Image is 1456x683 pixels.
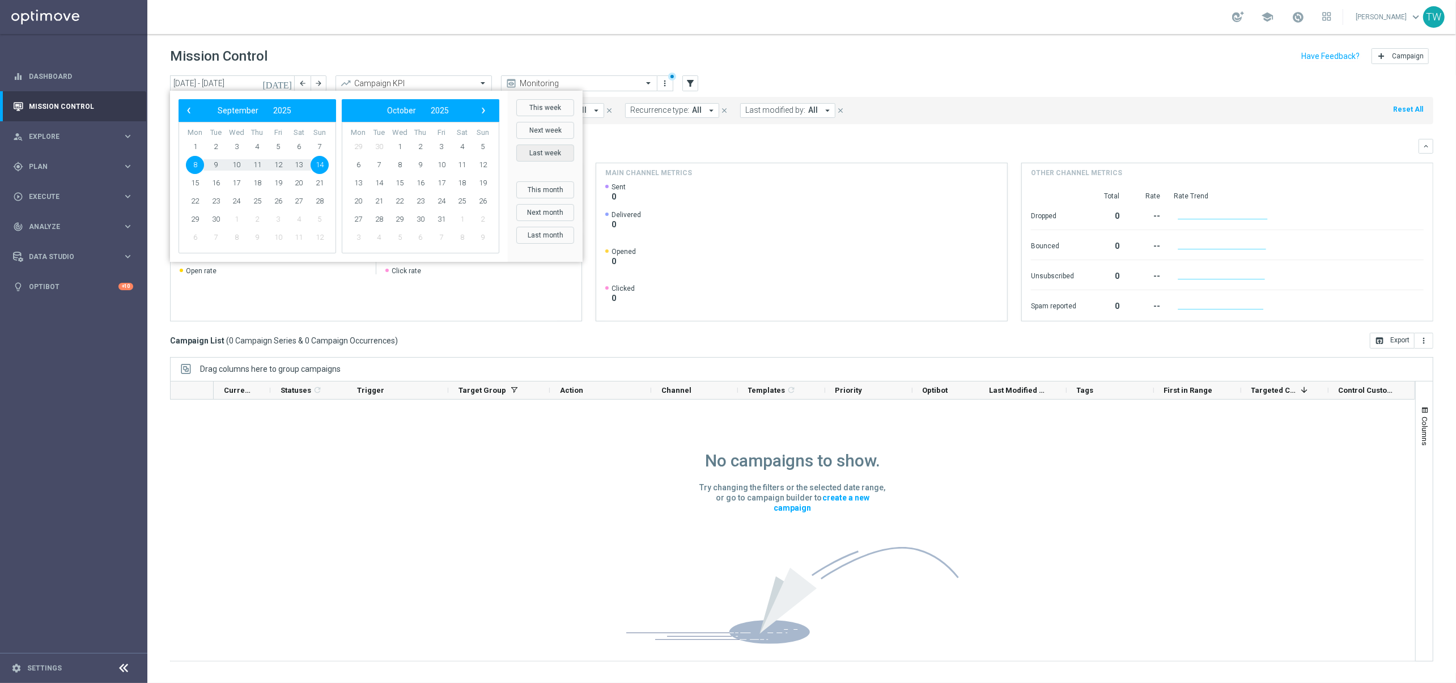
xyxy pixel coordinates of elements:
button: Recurrence type: All arrow_drop_down [625,103,719,118]
span: 5 [311,210,329,228]
span: 12 [311,228,329,247]
div: There are unsaved changes [668,73,676,80]
span: 29 [349,138,367,156]
button: more_vert [1415,333,1433,349]
span: 1 [227,210,245,228]
button: Data Studio keyboard_arrow_right [12,252,134,261]
i: arrow_drop_down [591,105,601,116]
a: Dashboard [29,61,133,91]
span: 9 [207,156,225,174]
button: track_changes Analyze keyboard_arrow_right [12,222,134,231]
input: Select date range [170,75,295,91]
i: refresh [313,385,322,394]
span: 27 [290,192,308,210]
th: weekday [410,128,431,138]
button: Mission Control [12,102,134,111]
button: open_in_browser Export [1370,333,1415,349]
div: 0 [1090,296,1119,314]
span: 30 [370,138,388,156]
span: 17 [227,174,245,192]
span: 13 [290,156,308,174]
span: 3 [269,210,287,228]
span: 6 [349,156,367,174]
th: weekday [309,128,330,138]
i: trending_up [340,78,351,89]
multiple-options-button: Export to CSV [1370,336,1433,345]
h4: Other channel metrics [1031,168,1122,178]
button: arrow_back [295,75,311,91]
th: weekday [452,128,473,138]
th: weekday [389,128,410,138]
button: Last week [516,145,574,162]
span: 7 [432,228,451,247]
h3: Campaign List [170,336,398,346]
span: 0 [612,293,635,303]
button: keyboard_arrow_down [1419,139,1433,154]
div: Total [1090,192,1119,201]
span: 21 [311,174,329,192]
i: keyboard_arrow_right [122,191,133,202]
span: 10 [432,156,451,174]
span: Statuses [281,386,311,394]
span: 25 [453,192,471,210]
span: 30 [411,210,430,228]
span: 0 [612,256,636,266]
span: 16 [411,174,430,192]
button: filter_alt [682,75,698,91]
button: Last month [516,227,574,244]
span: 29 [390,210,409,228]
i: add [1377,52,1386,61]
span: Delivered [612,210,641,219]
span: 24 [227,192,245,210]
span: Calculate column [786,384,796,396]
span: 14 [370,174,388,192]
span: October [387,106,416,115]
span: 4 [248,138,266,156]
div: Dropped [1031,206,1076,224]
span: Explore [29,133,122,140]
button: ‹ [181,103,196,118]
span: 9 [474,228,492,247]
span: 4 [370,228,388,247]
span: 18 [453,174,471,192]
i: keyboard_arrow_right [122,221,133,232]
div: Dashboard [13,61,133,91]
i: open_in_browser [1375,336,1384,345]
i: preview [506,78,517,89]
span: 10 [227,156,245,174]
span: 3 [227,138,245,156]
div: Analyze [13,222,122,232]
span: 25 [248,192,266,210]
a: Mission Control [29,91,133,121]
div: Row Groups [200,364,341,374]
div: person_search Explore keyboard_arrow_right [12,132,134,141]
i: filter_alt [685,78,695,88]
i: gps_fixed [13,162,23,172]
div: gps_fixed Plan keyboard_arrow_right [12,162,134,171]
i: keyboard_arrow_right [122,161,133,172]
button: add Campaign [1372,48,1429,64]
button: lightbulb Optibot +10 [12,282,134,291]
span: 5 [474,138,492,156]
span: Targeted Customers [1251,386,1297,394]
span: 3 [432,138,451,156]
span: Optibot [923,386,948,394]
button: close [835,104,846,117]
span: Opened [612,247,636,256]
span: 31 [432,210,451,228]
i: close [605,107,613,114]
span: 4 [453,138,471,156]
h1: No campaigns to show. [705,451,880,471]
i: arrow_drop_down [706,105,716,116]
th: weekday [348,128,369,138]
span: Last modified by: [745,105,805,115]
span: 21 [370,192,388,210]
div: Explore [13,131,122,142]
span: keyboard_arrow_down [1410,11,1422,23]
i: keyboard_arrow_down [1422,142,1430,150]
span: 19 [269,174,287,192]
span: 0 [612,192,626,202]
span: 1 [453,210,471,228]
span: 2025 [273,106,291,115]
